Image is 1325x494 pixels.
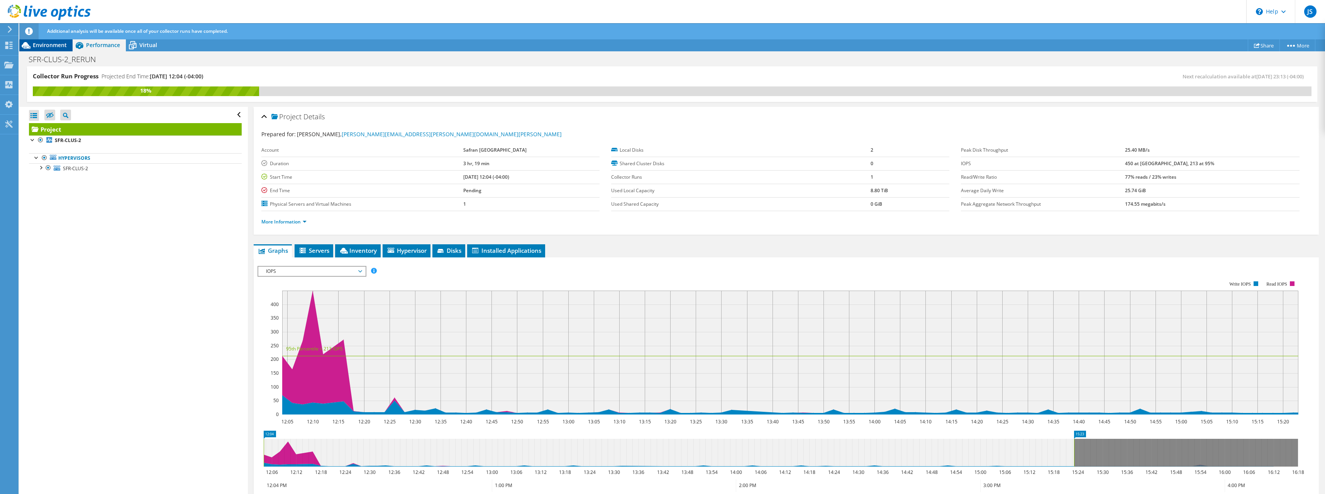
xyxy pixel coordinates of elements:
[271,384,279,390] text: 100
[86,41,120,49] span: Performance
[996,418,1008,425] text: 14:25
[961,200,1125,208] label: Peak Aggregate Network Throughput
[273,397,279,404] text: 50
[276,411,279,418] text: 0
[1125,187,1146,194] b: 25.74 GiB
[271,315,279,321] text: 350
[29,163,242,173] a: SFR-CLUS-2
[342,130,562,138] a: [PERSON_NAME][EMAIL_ADDRESS][PERSON_NAME][DOMAIN_NAME][PERSON_NAME]
[613,418,625,425] text: 13:10
[1229,281,1251,287] text: Write IOPS
[871,201,882,207] b: 0 GiB
[1248,39,1280,51] a: Share
[971,418,983,425] text: 14:20
[1047,469,1059,475] text: 15:18
[876,469,888,475] text: 14:36
[1304,5,1317,18] span: JS
[297,130,562,138] span: [PERSON_NAME],
[1251,418,1263,425] text: 15:15
[271,328,279,335] text: 300
[271,370,279,376] text: 150
[950,469,962,475] text: 14:54
[363,469,375,475] text: 12:30
[307,418,319,425] text: 12:10
[792,418,804,425] text: 13:45
[271,356,279,362] text: 200
[29,135,242,145] a: SFR-CLUS-2
[150,73,203,80] span: [DATE] 12:04 (-04:00)
[1121,469,1133,475] text: 15:36
[690,418,701,425] text: 13:25
[463,201,466,207] b: 1
[436,247,461,254] span: Disks
[1279,39,1315,51] a: More
[1194,469,1206,475] text: 15:54
[281,418,293,425] text: 12:05
[25,55,108,64] h1: SFR-CLUS-2_RERUN
[47,28,228,34] span: Additional analysis will be available once all of your collector runs have completed.
[945,418,957,425] text: 14:15
[754,469,766,475] text: 14:06
[639,418,651,425] text: 13:15
[1267,469,1279,475] text: 16:12
[1243,469,1255,475] text: 16:06
[33,41,67,49] span: Environment
[271,342,279,349] text: 250
[266,469,278,475] text: 12:06
[999,469,1011,475] text: 15:06
[290,469,302,475] text: 12:12
[611,173,871,181] label: Collector Runs
[339,469,351,475] text: 12:24
[463,147,527,153] b: Safran [GEOGRAPHIC_DATA]
[471,247,541,254] span: Installed Applications
[261,160,463,167] label: Duration
[486,469,498,475] text: 13:00
[803,469,815,475] text: 14:18
[766,418,778,425] text: 13:40
[919,418,931,425] text: 14:10
[383,418,395,425] text: 12:25
[1183,73,1308,80] span: Next recalculation available at
[463,160,490,167] b: 3 hr, 19 min
[409,418,421,425] text: 12:30
[1149,418,1161,425] text: 14:55
[608,469,620,475] text: 13:30
[1023,469,1035,475] text: 15:12
[261,146,463,154] label: Account
[611,200,871,208] label: Used Shared Capacity
[358,418,370,425] text: 12:20
[485,418,497,425] text: 12:45
[611,146,871,154] label: Local Disks
[632,469,644,475] text: 13:36
[562,418,574,425] text: 13:00
[63,165,88,172] span: SFR-CLUS-2
[461,469,473,475] text: 12:54
[730,469,742,475] text: 14:00
[871,160,873,167] b: 0
[534,469,546,475] text: 13:12
[55,137,81,144] b: SFR-CLUS-2
[611,187,871,195] label: Used Local Capacity
[657,469,669,475] text: 13:42
[1266,281,1287,287] text: Read IOPS
[1073,418,1084,425] text: 14:40
[559,469,571,475] text: 13:18
[1124,418,1136,425] text: 14:50
[1292,469,1304,475] text: 16:18
[1096,469,1108,475] text: 15:30
[588,418,600,425] text: 13:05
[434,418,446,425] text: 12:35
[901,469,913,475] text: 14:42
[262,267,361,276] span: IOPS
[1125,201,1166,207] b: 174.55 megabits/s
[583,469,595,475] text: 13:24
[741,418,753,425] text: 13:35
[664,418,676,425] text: 13:20
[871,187,888,194] b: 8.80 TiB
[261,173,463,181] label: Start Time
[261,200,463,208] label: Physical Servers and Virtual Machines
[1256,8,1263,15] svg: \n
[817,418,829,425] text: 13:50
[1226,418,1238,425] text: 15:10
[1125,174,1176,180] b: 77% reads / 23% writes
